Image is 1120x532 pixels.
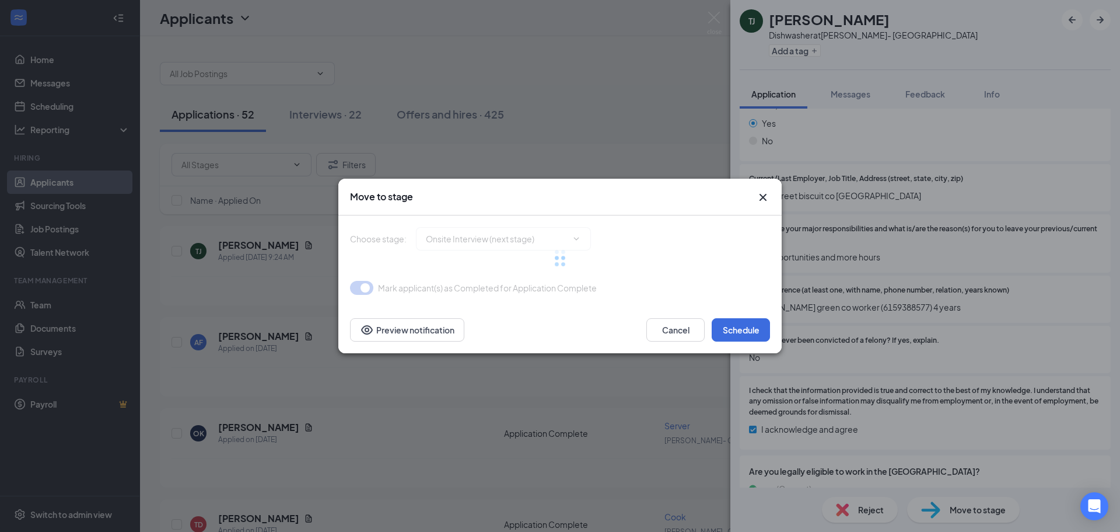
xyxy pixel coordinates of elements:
[350,318,464,342] button: Preview notificationEye
[360,323,374,337] svg: Eye
[712,318,770,342] button: Schedule
[756,190,770,204] svg: Cross
[350,190,413,203] h3: Move to stage
[1080,492,1108,520] div: Open Intercom Messenger
[756,190,770,204] button: Close
[646,318,705,342] button: Cancel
